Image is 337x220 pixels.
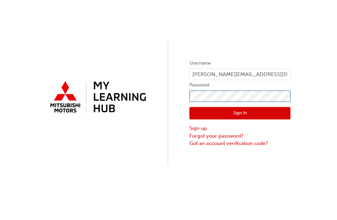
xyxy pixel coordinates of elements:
[189,124,290,132] a: Sign up
[189,132,290,140] a: Forgot your password?
[189,140,290,147] a: Got an account verification code?
[189,69,290,80] input: Username
[189,81,290,89] label: Password
[189,59,290,67] label: Username
[189,107,290,120] button: Sign In
[47,78,148,117] img: mmal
